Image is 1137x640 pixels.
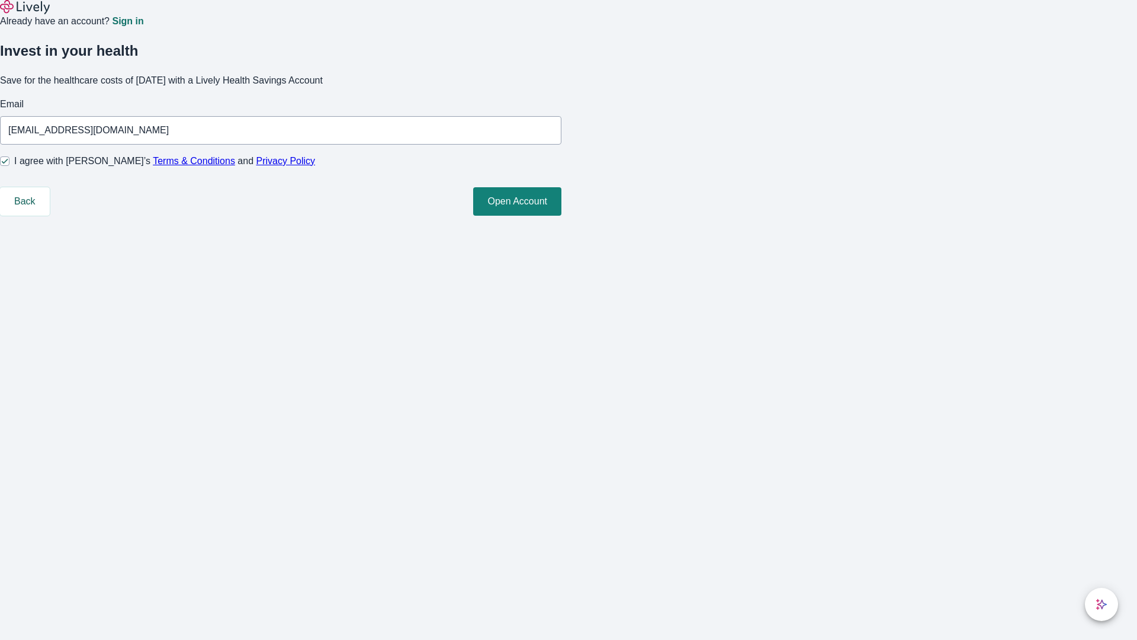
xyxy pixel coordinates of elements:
button: Open Account [473,187,561,216]
span: I agree with [PERSON_NAME]’s and [14,154,315,168]
a: Sign in [112,17,143,26]
button: chat [1085,588,1118,621]
svg: Lively AI Assistant [1096,599,1107,610]
a: Privacy Policy [256,156,316,166]
a: Terms & Conditions [153,156,235,166]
